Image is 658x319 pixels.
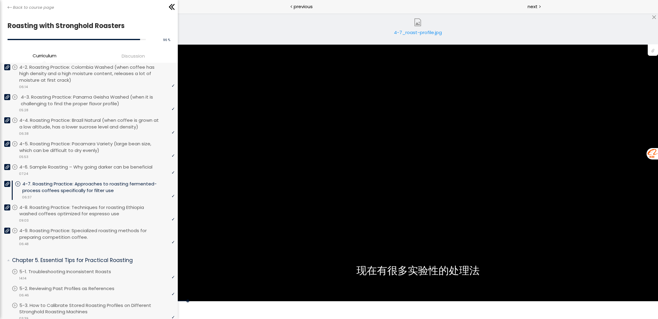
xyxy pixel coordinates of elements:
[294,3,313,10] span: previous
[19,171,28,176] span: 07:24
[19,64,175,84] p: 4-2. Roasting Practice: Colombia Washed (when coffee has high density and a high moisture content...
[19,242,29,247] span: 06:48
[163,38,170,42] span: 96 %
[19,285,126,292] p: 5-2. Reviewing Past Profiles as References
[19,268,123,275] p: 5-1. Troubleshooting Inconsistent Roasts
[19,84,28,90] span: 06:14
[19,218,29,223] span: 09:03
[19,164,164,170] p: 4-6. Sample Roasting – Why going darker can be beneficial
[19,141,175,154] p: 4-5. Roasting Practice: Pacamara Variety (large bean size, which can be difficult to dry evenly)
[414,18,422,26] img: attachment-image.png
[19,131,29,136] span: 06:38
[392,29,443,41] div: 4-7_roast-profile.jpg
[12,257,170,264] p: Chapter 5. Essential Tips for Practical Roasting
[19,227,175,241] p: 4-9. Roasting Practice: Specialized roasting methods for preparing competition coffee.
[13,5,54,11] span: Back to course page
[19,302,175,315] p: 5-3. How to Calibrate Stored Roasting Profiles on Different Stronghold Roasting Machines
[19,154,28,159] span: 05:53
[22,195,31,200] span: 06:37
[8,20,167,31] h1: Roasting with Stronghold Roasters
[19,108,28,113] span: 05:28
[19,276,26,281] span: 14:14
[33,52,56,59] span: Curriculum
[122,52,145,59] span: Discussion
[528,3,538,10] span: next
[21,94,176,107] p: 4-3. Roasting Practice: Panama Geisha Washed (when it is challenging to find the proper flavor pr...
[178,13,658,319] iframe: To enrich screen reader interactions, please activate Accessibility in Grammarly extension settings
[8,5,54,11] a: Back to course page
[19,204,175,217] p: 4-8. Roasting Practice: Techniques for roasting Ethiopia washed coffees optimized for espresso use
[19,117,175,130] p: 4-4. Roasting Practice: Brazil Natural (when coffee is grown at a low altitude, has a lower sucro...
[19,293,29,298] span: 06:46
[22,181,175,194] p: 4-7. Roasting Practice: Approaches to roasting fermented-process coffees specifically for filter use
